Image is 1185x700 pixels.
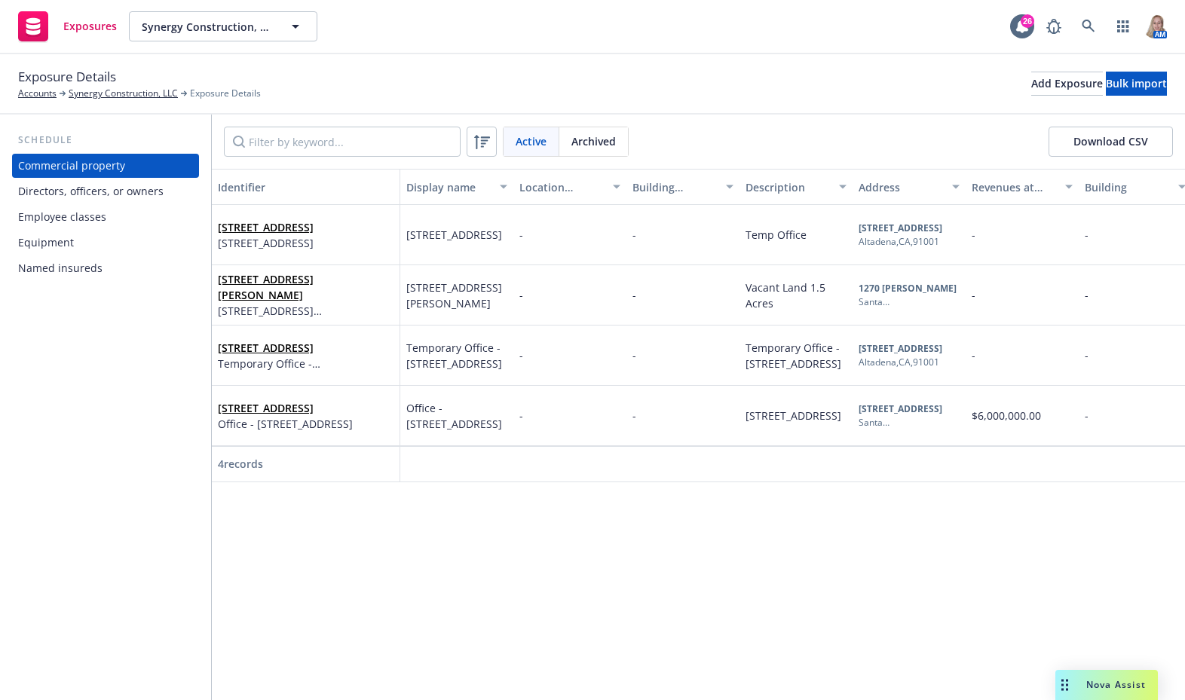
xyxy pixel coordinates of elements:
[218,341,314,355] a: [STREET_ADDRESS]
[18,205,106,229] div: Employee classes
[632,288,636,302] span: -
[218,220,314,234] a: [STREET_ADDRESS]
[571,133,616,149] span: Archived
[859,295,960,309] div: Santa [PERSON_NAME] , CA , 95401
[859,282,957,295] b: 1270 [PERSON_NAME]
[1106,72,1167,96] button: Bulk import
[18,67,116,87] span: Exposure Details
[859,342,942,355] b: [STREET_ADDRESS]
[406,179,491,195] div: Display name
[218,356,393,371] span: Temporary Office - [STREET_ADDRESS]
[1085,288,1089,302] span: -
[12,256,199,280] a: Named insureds
[519,348,523,362] span: -
[519,288,523,302] span: -
[69,87,178,100] a: Synergy Construction, LLC
[1039,11,1069,41] a: Report a Bug
[746,341,843,371] span: Temporary Office - [STREET_ADDRESS]
[1055,670,1158,700] button: Nova Assist
[1085,408,1089,423] span: -
[224,127,461,157] input: Filter by keyword...
[18,179,164,203] div: Directors, officers, or owners
[218,416,353,432] span: Office - [STREET_ADDRESS]
[632,228,636,242] span: -
[212,169,400,205] button: Identifier
[218,340,393,356] span: [STREET_ADDRESS]
[519,408,523,423] span: -
[12,154,199,178] a: Commercial property
[972,288,975,302] span: -
[632,179,717,195] div: Building number
[218,400,353,416] span: [STREET_ADDRESS]
[1073,11,1104,41] a: Search
[12,5,123,47] a: Exposures
[218,401,314,415] a: [STREET_ADDRESS]
[853,169,966,205] button: Address
[12,231,199,255] a: Equipment
[406,227,502,243] span: [STREET_ADDRESS]
[218,303,393,319] span: [STREET_ADDRESS][PERSON_NAME]
[632,348,636,362] span: -
[218,271,393,303] span: [STREET_ADDRESS][PERSON_NAME]
[406,340,507,371] span: Temporary Office - [STREET_ADDRESS]
[972,408,1041,423] span: $6,000,000.00
[406,280,507,311] span: [STREET_ADDRESS][PERSON_NAME]
[218,235,314,251] span: [STREET_ADDRESS]
[1085,179,1169,195] div: Building
[519,179,604,195] div: Location number
[746,228,807,242] span: Temp Office
[63,20,117,32] span: Exposures
[142,19,272,35] span: Synergy Construction, LLC
[1021,14,1034,28] div: 26
[972,348,975,362] span: -
[746,408,841,423] span: [STREET_ADDRESS]
[18,231,74,255] div: Equipment
[406,400,507,432] span: Office - [STREET_ADDRESS]
[190,87,261,100] span: Exposure Details
[626,169,739,205] button: Building number
[18,256,103,280] div: Named insureds
[129,11,317,41] button: Synergy Construction, LLC
[972,228,975,242] span: -
[218,457,263,471] span: 4 records
[1049,127,1173,157] button: Download CSV
[18,154,125,178] div: Commercial property
[746,280,828,310] span: Vacant Land 1.5 Acres
[218,272,314,302] a: [STREET_ADDRESS][PERSON_NAME]
[859,356,942,369] div: Altadena , CA , 91001
[1086,678,1146,691] span: Nova Assist
[12,133,199,148] div: Schedule
[859,416,960,429] div: Santa [PERSON_NAME] , CA , 95404
[1085,348,1089,362] span: -
[1143,14,1167,38] img: photo
[859,179,943,195] div: Address
[513,169,626,205] button: Location number
[218,219,314,235] span: [STREET_ADDRESS]
[519,228,523,242] span: -
[12,179,199,203] a: Directors, officers, or owners
[972,179,1056,195] div: Revenues at location
[632,408,636,423] span: -
[516,133,547,149] span: Active
[12,205,199,229] a: Employee classes
[1106,72,1167,95] div: Bulk import
[746,179,830,195] div: Description
[859,235,942,249] div: Altadena , CA , 91001
[1085,228,1089,242] span: -
[1031,72,1103,96] button: Add Exposure
[739,169,853,205] button: Description
[1055,670,1074,700] div: Drag to move
[859,402,942,415] b: [STREET_ADDRESS]
[1108,11,1138,41] a: Switch app
[18,87,57,100] a: Accounts
[218,179,393,195] div: Identifier
[1031,72,1103,95] div: Add Exposure
[966,169,1079,205] button: Revenues at location
[400,169,513,205] button: Display name
[859,222,942,234] b: [STREET_ADDRESS]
